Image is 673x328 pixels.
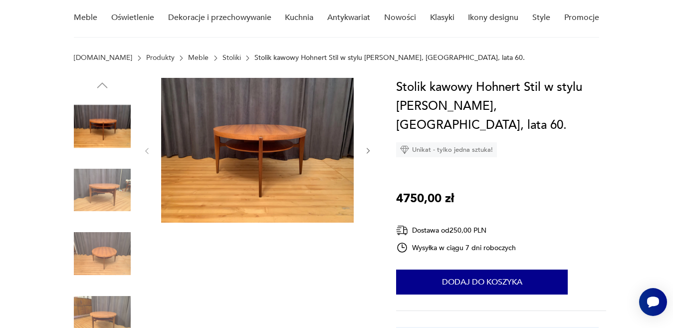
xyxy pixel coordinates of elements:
[639,288,667,316] iframe: Smartsupp widget button
[396,142,497,157] div: Unikat - tylko jedna sztuka!
[74,98,131,155] img: Zdjęcie produktu Stolik kawowy Hohnert Stil w stylu Svena Ellekaera, Niemcy, lata 60.
[396,242,516,254] div: Wysyłka w ciągu 7 dni roboczych
[254,54,525,62] p: Stolik kawowy Hohnert Stil w stylu [PERSON_NAME], [GEOGRAPHIC_DATA], lata 60.
[161,78,354,223] img: Zdjęcie produktu Stolik kawowy Hohnert Stil w stylu Svena Ellekaera, Niemcy, lata 60.
[396,189,454,208] p: 4750,00 zł
[396,224,408,237] img: Ikona dostawy
[396,78,606,135] h1: Stolik kawowy Hohnert Stil w stylu [PERSON_NAME], [GEOGRAPHIC_DATA], lata 60.
[74,225,131,282] img: Zdjęcie produktu Stolik kawowy Hohnert Stil w stylu Svena Ellekaera, Niemcy, lata 60.
[188,54,209,62] a: Meble
[223,54,241,62] a: Stoliki
[74,162,131,219] img: Zdjęcie produktu Stolik kawowy Hohnert Stil w stylu Svena Ellekaera, Niemcy, lata 60.
[396,224,516,237] div: Dostawa od 250,00 PLN
[396,270,568,295] button: Dodaj do koszyka
[74,54,132,62] a: [DOMAIN_NAME]
[400,145,409,154] img: Ikona diamentu
[146,54,175,62] a: Produkty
